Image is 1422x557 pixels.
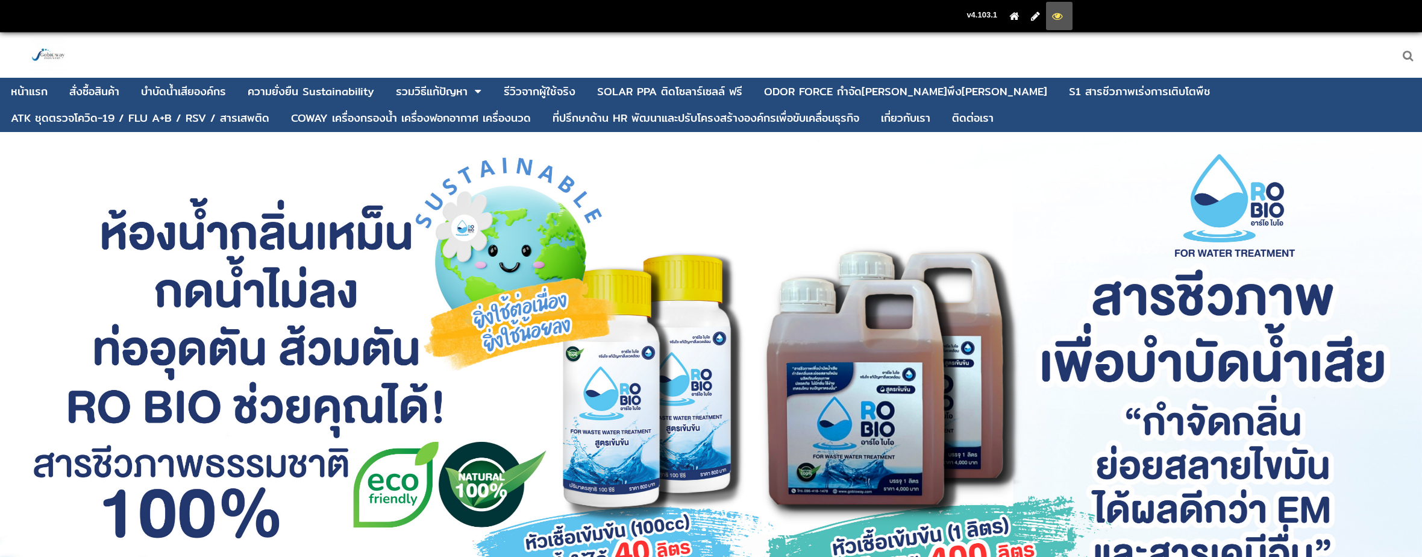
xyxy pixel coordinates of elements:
[764,86,1047,97] div: ODOR FORCE กำจัด[PERSON_NAME]พึง[PERSON_NAME]
[504,80,575,103] a: รีวิวจากผู้ใช้จริง
[396,86,468,97] div: รวมวิธีแก้ปัญหา
[30,37,66,74] img: large-1644130236041.jpg
[1069,80,1211,103] a: S1 สารชีวภาพเร่งการเติบโตพืช
[764,80,1047,103] a: ODOR FORCE กำจัด[PERSON_NAME]พึง[PERSON_NAME]
[952,113,994,124] div: ติดต่อเรา
[69,86,119,97] div: สั่งซื้อสินค้า
[1046,2,1073,30] li: มุมมองผู้ชม
[11,86,48,97] div: หน้าแรก
[952,107,994,130] a: ติดต่อเรา
[248,80,374,103] a: ความยั่งยืน Sustainability
[291,113,531,124] div: COWAY เครื่องกรองน้ำ เครื่องฟอกอากาศ เครื่องนวด
[141,86,226,97] div: บําบัดน้ำเสียองค์กร
[553,107,859,130] a: ที่ปรึกษาด้าน HR พัฒนาและปรับโครงสร้างองค์กรเพื่อขับเคลื่อนธุรกิจ
[11,107,269,130] a: ATK ชุดตรวจโควิด-19 / FLU A+B / RSV / สารเสพติด
[553,113,859,124] div: ที่ปรึกษาด้าน HR พัฒนาและปรับโครงสร้างองค์กรเพื่อขับเคลื่อนธุรกิจ
[11,113,269,124] div: ATK ชุดตรวจโควิด-19 / FLU A+B / RSV / สารเสพติด
[69,80,119,103] a: สั่งซื้อสินค้า
[141,80,226,103] a: บําบัดน้ำเสียองค์กร
[597,80,742,103] a: SOLAR PPA ติดโซลาร์เซลล์ ฟรี
[597,86,742,97] div: SOLAR PPA ติดโซลาร์เซลล์ ฟรี
[1009,11,1019,20] a: ไปยังหน้าแรก
[1069,86,1211,97] div: S1 สารชีวภาพเร่งการเติบโตพืช
[248,86,374,97] div: ความยั่งยืน Sustainability
[881,107,930,130] a: เกี่ยวกับเรา
[881,113,930,124] div: เกี่ยวกับเรา
[291,107,531,130] a: COWAY เครื่องกรองน้ำ เครื่องฟอกอากาศ เครื่องนวด
[1025,2,1046,30] li: มุมมองแก้ไข
[504,86,575,97] div: รีวิวจากผู้ใช้จริง
[11,80,48,103] a: หน้าแรก
[396,80,468,103] a: รวมวิธีแก้ปัญหา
